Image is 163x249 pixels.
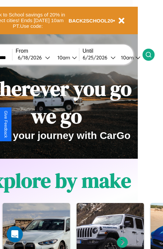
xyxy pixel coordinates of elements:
[116,54,142,61] button: 10am
[18,54,45,61] div: 6 / 18 / 2026
[69,18,113,23] b: BACK2SCHOOL20
[54,54,72,61] div: 10am
[83,54,111,61] div: 6 / 25 / 2026
[3,111,8,138] div: Give Feedback
[83,48,142,54] label: Until
[7,226,23,242] div: Open Intercom Messenger
[52,54,79,61] button: 10am
[16,54,52,61] button: 6/18/2026
[118,54,135,61] div: 10am
[16,48,79,54] label: From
